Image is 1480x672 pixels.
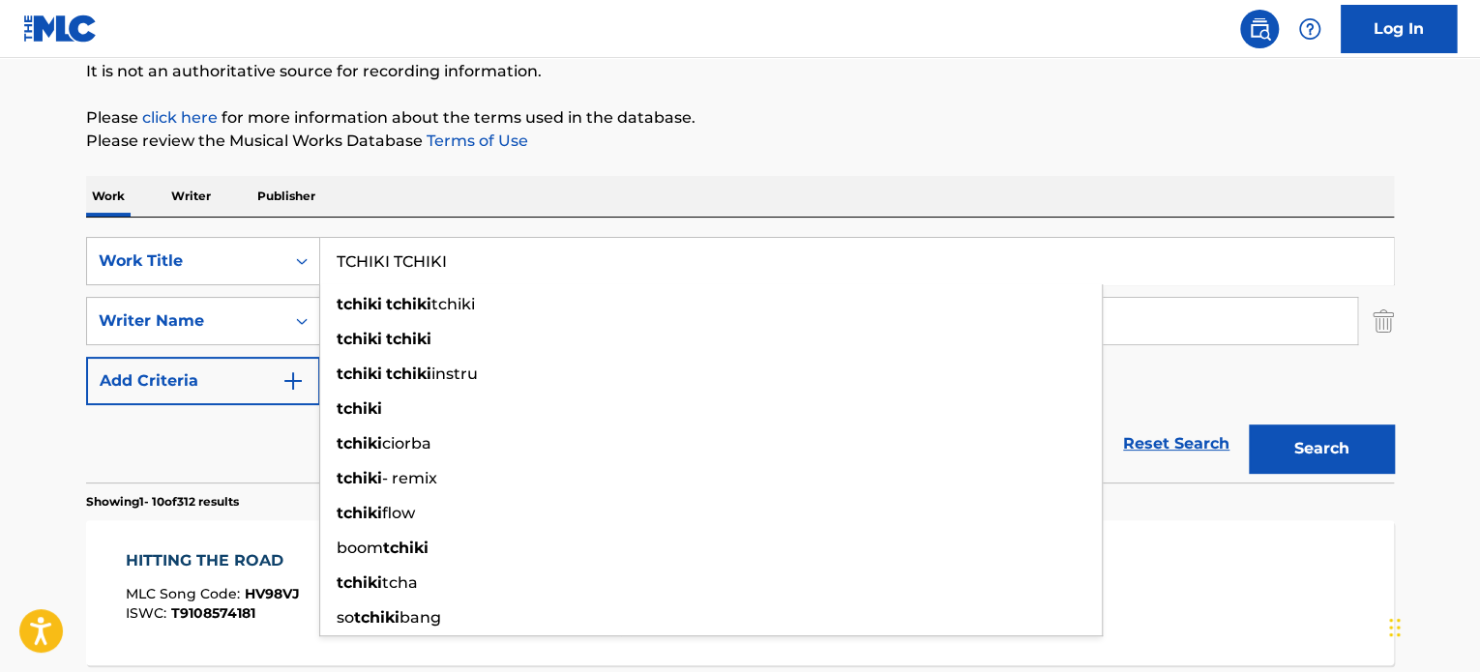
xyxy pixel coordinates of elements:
[245,585,300,602] span: HV98VJ
[337,608,354,627] span: so
[337,573,382,592] strong: tchiki
[1113,423,1239,465] a: Reset Search
[431,295,475,313] span: tchiki
[337,330,382,348] strong: tchiki
[423,131,528,150] a: Terms of Use
[126,585,245,602] span: MLC Song Code :
[1240,10,1279,48] a: Public Search
[1389,599,1401,657] div: Drag
[86,520,1394,665] a: HITTING THE ROADMLC Song Code:HV98VJISWC:T9108574181Writers (2)[PERSON_NAME], [PERSON_NAME]Record...
[126,604,171,622] span: ISWC :
[1290,10,1329,48] div: Help
[1373,297,1394,345] img: Delete Criterion
[337,295,382,313] strong: tchiki
[99,309,273,333] div: Writer Name
[386,330,431,348] strong: tchiki
[337,539,383,557] span: boom
[382,434,431,453] span: ciorba
[337,469,382,487] strong: tchiki
[383,539,429,557] strong: tchiki
[337,399,382,418] strong: tchiki
[386,295,431,313] strong: tchiki
[337,434,382,453] strong: tchiki
[386,365,431,383] strong: tchiki
[281,369,305,393] img: 9d2ae6d4665cec9f34b9.svg
[86,237,1394,482] form: Search Form
[354,608,400,627] strong: tchiki
[165,176,217,217] p: Writer
[1249,424,1394,473] button: Search
[126,549,300,572] div: HITTING THE ROAD
[86,106,1394,130] p: Please for more information about the terms used in the database.
[252,176,321,217] p: Publisher
[23,15,98,43] img: MLC Logo
[86,176,131,217] p: Work
[337,365,382,383] strong: tchiki
[431,365,478,383] span: instru
[382,573,418,592] span: tcha
[382,469,437,487] span: - remix
[382,504,415,522] span: flow
[171,604,255,622] span: T9108574181
[1341,5,1457,53] a: Log In
[1298,17,1321,41] img: help
[86,130,1394,153] p: Please review the Musical Works Database
[1383,579,1480,672] iframe: Chat Widget
[86,357,320,405] button: Add Criteria
[86,60,1394,83] p: It is not an authoritative source for recording information.
[1248,17,1271,41] img: search
[337,504,382,522] strong: tchiki
[400,608,441,627] span: bang
[86,493,239,511] p: Showing 1 - 10 of 312 results
[99,249,273,273] div: Work Title
[142,108,218,127] a: click here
